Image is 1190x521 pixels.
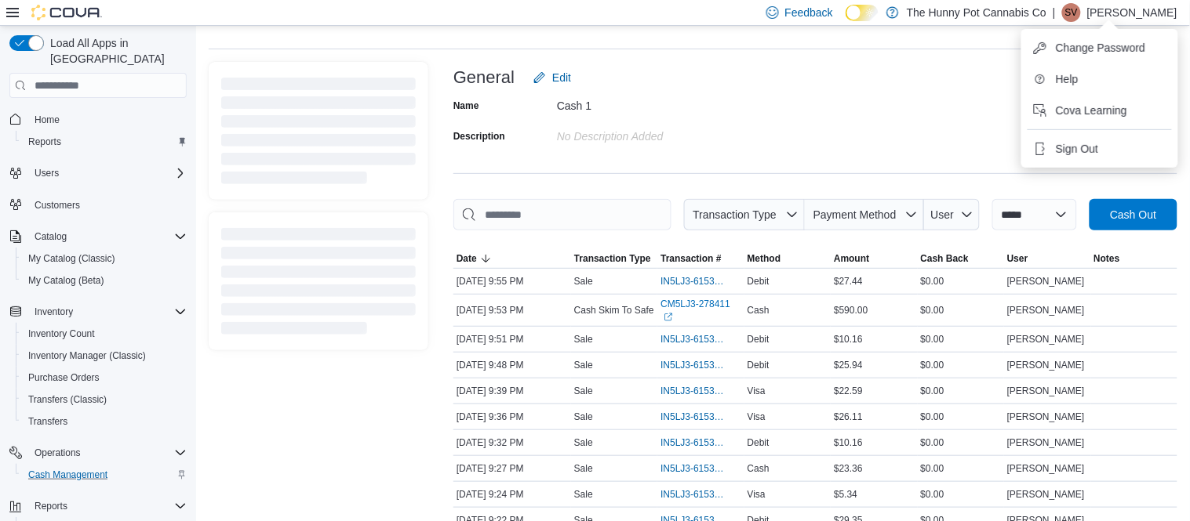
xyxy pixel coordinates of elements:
input: Dark Mode [846,5,879,21]
p: Sale [574,385,593,397]
button: Transfers [16,411,193,432]
div: No Description added [557,124,767,143]
span: Operations [28,443,187,462]
button: Purchase Orders [16,367,193,389]
a: Purchase Orders [22,368,106,387]
span: Cash Management [28,469,107,481]
input: This is a search bar. As you type, the results lower in the page will automatically filter. [453,199,671,230]
span: $26.11 [834,411,863,423]
span: Help [1056,71,1079,87]
h3: General [453,68,515,87]
button: Edit [527,62,577,93]
button: IN5LJ3-6153294 [661,272,741,291]
span: Visa [748,488,766,501]
a: My Catalog (Beta) [22,271,111,290]
span: User [931,208,955,221]
button: Transaction Type [571,249,657,268]
button: Date [453,249,571,268]
p: The Hunny Pot Cannabis Co [907,3,1046,22]
span: Feedback [785,5,833,20]
a: Inventory Count [22,324,101,343]
span: Visa [748,385,766,397]
button: Sign Out [1028,136,1172,161]
a: CM5LJ3-278411External link [661,298,741,323]
span: IN5LJ3-6153057 [661,462,725,475]
span: $590.00 [834,304,868,317]
span: Visa [748,411,766,423]
button: Notes [1091,249,1177,268]
p: Sale [574,411,593,423]
span: Notes [1094,252,1120,265]
div: $0.00 [918,272,1004,291]
button: Inventory [28,302,79,321]
button: Reports [28,497,74,516]
div: $0.00 [918,382,1004,400]
span: Cash Management [22,465,187,484]
label: Name [453,99,479,112]
span: IN5LJ3-6153252 [661,333,725,346]
span: [PERSON_NAME] [1007,359,1085,371]
div: [DATE] 9:32 PM [453,433,571,452]
button: My Catalog (Classic) [16,248,193,270]
span: SV [1065,3,1078,22]
span: My Catalog (Classic) [22,249,187,268]
button: IN5LJ3-6153124 [661,407,741,426]
label: Description [453,130,505,143]
span: Inventory Count [28,327,95,340]
span: Cova Learning [1056,103,1127,118]
button: Transfers (Classic) [16,389,193,411]
a: Customers [28,196,86,215]
span: Cash Back [921,252,969,265]
span: Cash [748,462,770,475]
button: Cash Back [918,249,1004,268]
span: Reports [22,132,187,151]
button: IN5LJ3-6153230 [661,356,741,374]
span: Inventory Manager (Classic) [28,349,146,362]
span: Purchase Orders [28,371,100,384]
span: [PERSON_NAME] [1007,411,1085,423]
span: Inventory Count [22,324,187,343]
button: IN5LJ3-6153057 [661,459,741,478]
span: Transaction # [661,252,721,265]
div: [DATE] 9:39 PM [453,382,571,400]
div: $0.00 [918,407,1004,426]
button: Cash Out [1090,199,1177,230]
button: Inventory Count [16,323,193,345]
span: Edit [552,70,571,85]
span: Reports [28,136,61,148]
a: Inventory Manager (Classic) [22,346,152,365]
button: Method [744,249,831,268]
span: Transfers (Classic) [28,393,107,406]
a: Home [28,110,66,129]
button: Transaction Type [684,199,805,230]
div: Steve Vandermeulen [1062,3,1081,22]
button: IN5LJ3-6153147 [661,382,741,400]
button: IN5LJ3-6153088 [661,433,741,452]
span: $10.16 [834,436,863,449]
button: Transaction # [657,249,744,268]
span: Transaction Type [693,208,777,221]
span: Operations [35,447,81,459]
span: Transaction Type [574,252,651,265]
div: [DATE] 9:53 PM [453,301,571,320]
button: User [1004,249,1090,268]
a: Transfers [22,412,74,431]
span: Cash [748,304,770,317]
div: [DATE] 9:24 PM [453,485,571,504]
p: Sale [574,333,593,346]
span: IN5LJ3-6153029 [661,488,725,501]
p: [PERSON_NAME] [1087,3,1177,22]
span: Debit [748,436,770,449]
a: Cash Management [22,465,114,484]
button: Home [3,107,193,130]
div: [DATE] 9:48 PM [453,356,571,374]
div: [DATE] 9:55 PM [453,272,571,291]
span: $23.36 [834,462,863,475]
p: Cash Skim To Safe [574,304,654,317]
span: $25.94 [834,359,863,371]
p: Sale [574,436,593,449]
button: Catalog [3,226,193,248]
span: Amount [834,252,869,265]
span: Debit [748,275,770,288]
span: $10.16 [834,333,863,346]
